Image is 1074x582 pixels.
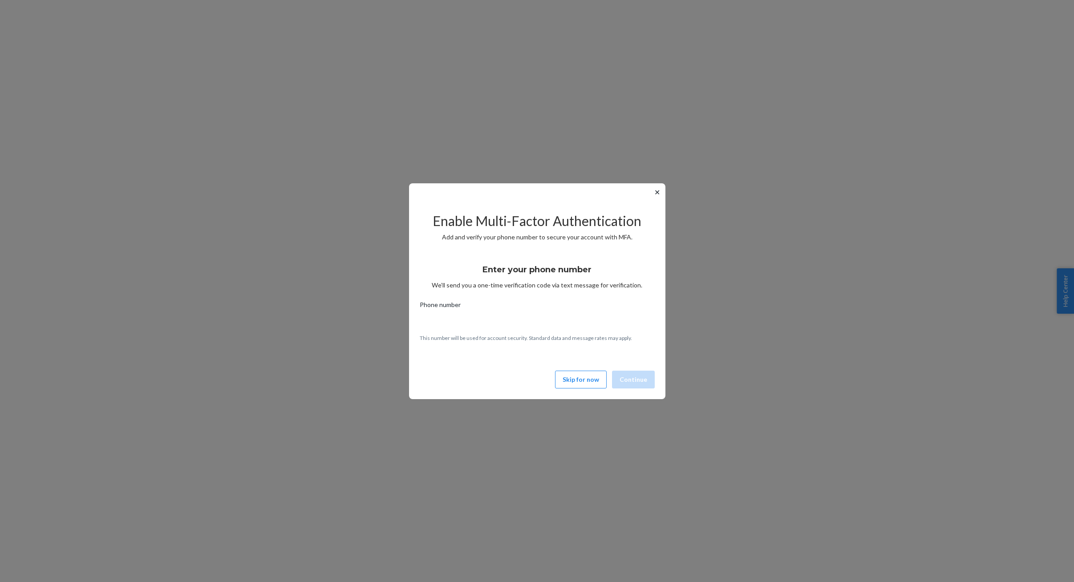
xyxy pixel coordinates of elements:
[420,257,655,290] div: We’ll send you a one-time verification code via text message for verification.
[555,371,607,388] button: Skip for now
[482,264,592,275] h3: Enter your phone number
[653,187,662,198] button: ✕
[612,371,655,388] button: Continue
[420,334,655,342] p: This number will be used for account security. Standard data and message rates may apply.
[420,233,655,242] p: Add and verify your phone number to secure your account with MFA.
[420,214,655,228] h2: Enable Multi-Factor Authentication
[420,300,461,313] span: Phone number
